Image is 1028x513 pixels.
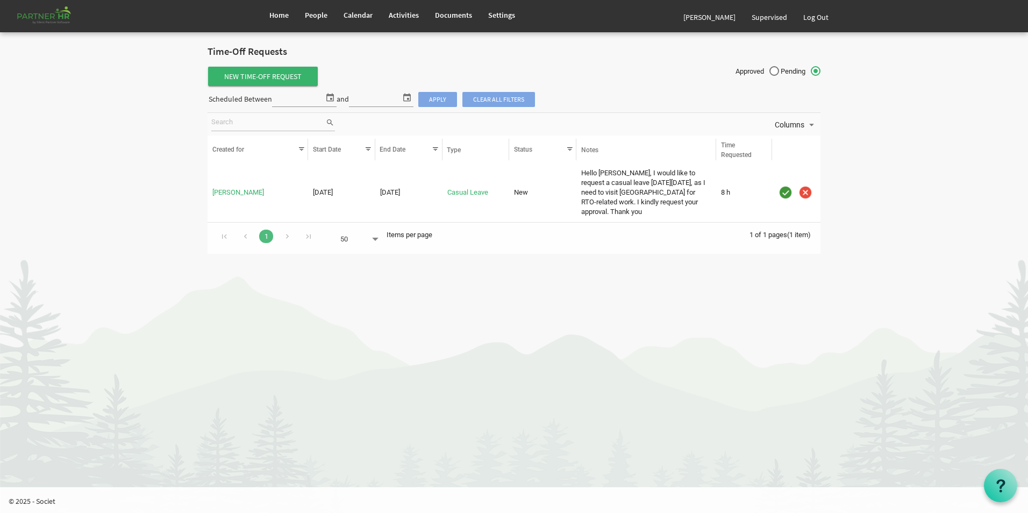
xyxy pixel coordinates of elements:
[447,146,461,154] span: Type
[238,228,253,243] div: Go to previous page
[389,10,419,20] span: Activities
[418,92,457,107] span: Apply
[211,115,325,131] input: Search
[716,167,772,219] td: 8 h is template cell column header Time Requested
[208,167,308,219] td: Jasaswini Samanta is template cell column header Created for
[280,228,295,243] div: Go to next page
[777,184,794,201] div: Approve Time-Off Request
[435,10,472,20] span: Documents
[401,90,413,104] span: select
[787,231,811,239] span: (1 item)
[509,167,576,219] td: New column header Status
[581,146,598,154] span: Notes
[777,184,794,201] img: approve.png
[9,496,1028,507] p: © 2025 - Societ
[773,113,819,136] div: Columns
[781,67,820,76] span: Pending
[208,90,536,109] div: Scheduled Between and
[744,2,795,32] a: Supervised
[773,118,819,132] button: Columns
[208,67,318,86] span: New Time-Off Request
[380,146,405,153] span: End Date
[259,230,273,243] a: Goto Page 1
[462,92,535,107] span: Clear all filters
[313,146,341,153] span: Start Date
[324,90,337,104] span: select
[208,46,820,58] h2: Time-Off Requests
[344,10,373,20] span: Calendar
[375,167,442,219] td: 9/24/2025 column header End Date
[305,10,327,20] span: People
[447,188,488,196] a: Casual Leave
[209,113,337,136] div: Search
[301,228,316,243] div: Go to last page
[752,12,787,22] span: Supervised
[772,167,820,219] td: is template cell column header
[736,67,779,76] span: Approved
[442,167,510,219] td: Casual Leave is template cell column header Type
[675,2,744,32] a: [PERSON_NAME]
[749,223,820,245] div: 1 of 1 pages (1 item)
[325,117,335,129] span: search
[212,146,244,153] span: Created for
[269,10,289,20] span: Home
[774,118,805,132] span: Columns
[797,184,813,201] img: cancel.png
[795,2,837,32] a: Log Out
[212,188,264,196] a: [PERSON_NAME]
[721,141,752,159] span: Time Requested
[308,167,375,219] td: 9/24/2025 column header Start Date
[217,228,232,243] div: Go to first page
[514,146,532,153] span: Status
[576,167,716,219] td: Hello Ma'am, I would like to request a casual leave on Wednesday, 24th September, as I need to vi...
[797,184,814,201] div: Cancel Time-Off Request
[749,231,787,239] span: 1 of 1 pages
[488,10,515,20] span: Settings
[387,231,432,239] span: Items per page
